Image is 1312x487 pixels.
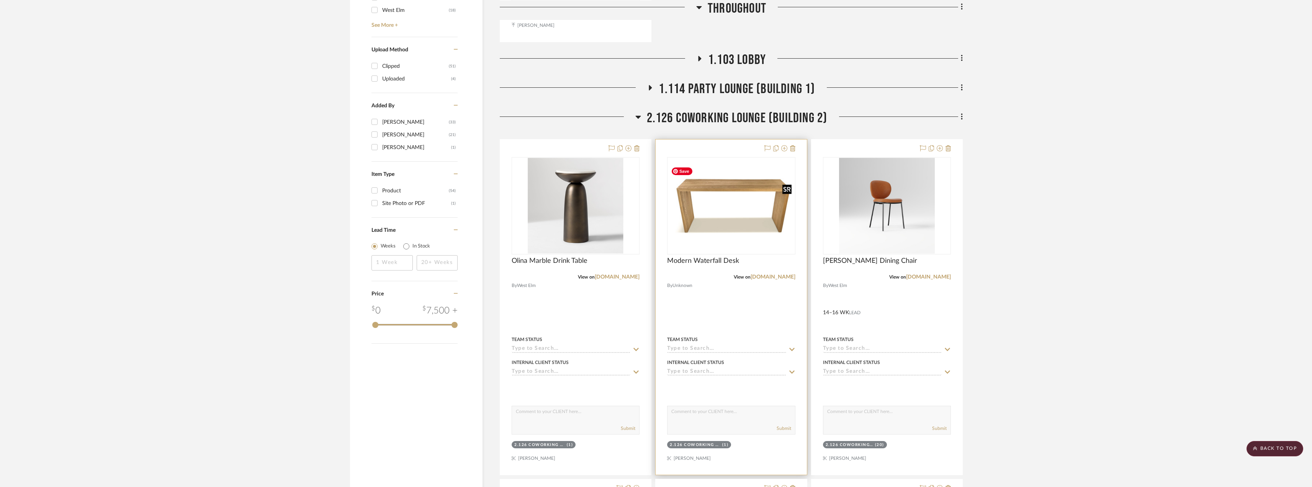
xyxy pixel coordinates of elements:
[667,359,724,366] div: Internal Client Status
[512,257,587,265] span: Olina Marble Drink Table
[823,369,942,376] input: Type to Search…
[668,164,794,248] img: Modern Waterfall Desk
[371,255,413,271] input: 1 Week
[828,282,847,289] span: West Elm
[659,81,815,97] span: 1.114 Party Lounge (Building 1)
[595,274,640,280] a: [DOMAIN_NAME]
[371,47,408,52] span: Upload Method
[382,60,449,72] div: Clipped
[382,185,449,197] div: Product
[371,172,394,177] span: Item Type
[823,157,950,254] div: 0
[823,282,828,289] span: By
[578,275,595,279] span: View on
[451,197,456,210] div: (1)
[412,243,430,250] label: In Stock
[667,257,739,265] span: Modern Waterfall Desk
[512,346,630,353] input: Type to Search…
[708,52,766,68] span: 1.103 Lobby
[371,291,384,297] span: Price
[417,255,458,271] input: 20+ Weeks
[449,129,456,141] div: (21)
[823,257,917,265] span: [PERSON_NAME] Dining Chair
[382,4,449,16] div: West Elm
[889,275,906,279] span: View on
[823,336,854,343] div: Team Status
[514,442,565,448] div: 2.126 Coworking Lounge (Building 2)
[826,442,873,448] div: 2.126 Coworking Lounge (Building 2)
[449,185,456,197] div: (54)
[371,228,396,233] span: Lead Time
[751,274,795,280] a: [DOMAIN_NAME]
[906,274,951,280] a: [DOMAIN_NAME]
[382,141,451,154] div: [PERSON_NAME]
[451,141,456,154] div: (1)
[381,243,396,250] label: Weeks
[777,425,791,432] button: Submit
[371,304,381,318] div: 0
[370,16,458,29] a: See More +
[722,442,729,448] div: (1)
[672,282,692,289] span: Unknown
[449,60,456,72] div: (51)
[512,336,542,343] div: Team Status
[382,116,449,128] div: [PERSON_NAME]
[382,197,451,210] div: Site Photo or PDF
[621,425,635,432] button: Submit
[382,73,451,85] div: Uploaded
[449,116,456,128] div: (33)
[734,275,751,279] span: View on
[932,425,947,432] button: Submit
[647,110,828,126] span: 2.126 Coworking Lounge (Building 2)
[875,442,884,448] div: (20)
[667,369,786,376] input: Type to Search…
[512,157,639,254] div: 0
[667,346,786,353] input: Type to Search…
[672,167,692,175] span: Save
[382,129,449,141] div: [PERSON_NAME]
[422,304,458,318] div: 7,500 +
[451,73,456,85] div: (4)
[1247,441,1303,456] scroll-to-top-button: BACK TO TOP
[512,359,569,366] div: Internal Client Status
[517,282,536,289] span: West Elm
[512,282,517,289] span: By
[670,442,720,448] div: 2.126 Coworking Lounge (Building 2)
[667,157,795,254] div: 0
[823,346,942,353] input: Type to Search…
[839,158,935,254] img: Flynn Dining Chair
[512,369,630,376] input: Type to Search…
[667,336,698,343] div: Team Status
[667,282,672,289] span: By
[449,4,456,16] div: (18)
[567,442,573,448] div: (1)
[371,103,394,108] span: Added By
[823,359,880,366] div: Internal Client Status
[528,158,623,254] img: Olina Marble Drink Table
